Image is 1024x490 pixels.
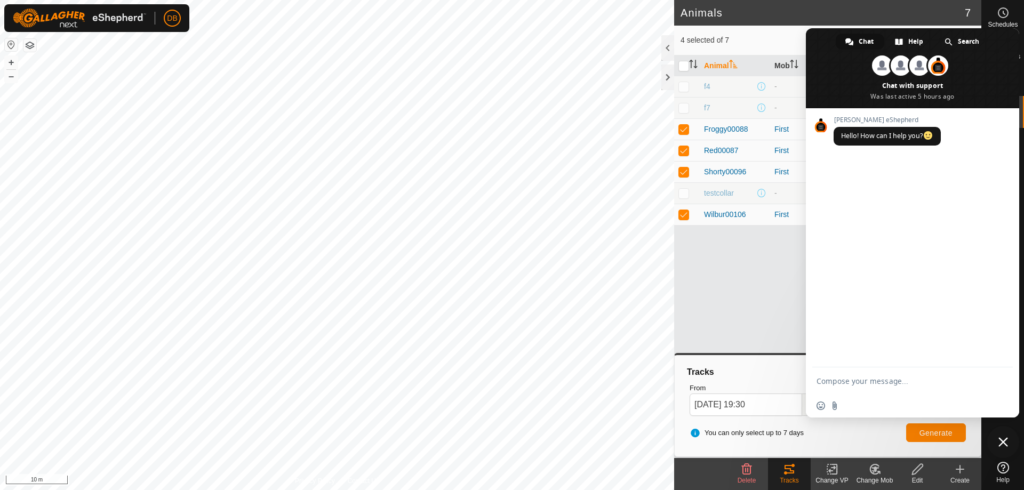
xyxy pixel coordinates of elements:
[919,429,953,437] span: Generate
[5,38,18,51] button: Reset Map
[690,428,804,438] span: You can only select up to 7 days
[738,477,756,484] span: Delete
[5,56,18,69] button: +
[859,34,874,50] span: Chat
[802,393,823,416] button: Choose Date
[681,6,965,19] h2: Animals
[5,70,18,83] button: –
[13,9,146,28] img: Gallagher Logo
[896,476,939,485] div: Edit
[704,166,746,178] span: Shorty00096
[774,166,836,178] div: First
[817,401,825,410] span: Insert an emoji
[681,35,826,46] span: 4 selected of 7
[704,124,748,135] span: Froggy00088
[348,476,379,486] a: Contact Us
[685,366,970,379] div: Tracks
[906,423,966,442] button: Generate
[774,188,836,199] div: -
[690,383,823,393] label: From
[817,376,985,386] textarea: Compose your message...
[704,145,739,156] span: Red00087
[729,61,738,70] p-sorticon: Activate to sort
[982,457,1024,487] a: Help
[958,34,979,50] span: Search
[689,61,698,70] p-sorticon: Activate to sort
[939,476,981,485] div: Create
[834,116,941,124] span: [PERSON_NAME] eShepherd
[167,13,177,24] span: DB
[774,145,836,156] div: First
[774,124,836,135] div: First
[996,477,1010,483] span: Help
[704,102,710,114] span: f7
[811,476,853,485] div: Change VP
[295,476,335,486] a: Privacy Policy
[704,209,746,220] span: Wilbur00106
[790,61,798,70] p-sorticon: Activate to sort
[700,55,770,76] th: Animal
[774,81,836,92] div: -
[704,81,710,92] span: f4
[885,34,934,50] div: Help
[830,401,839,410] span: Send a file
[841,131,933,140] span: Hello! How can I help you?
[853,476,896,485] div: Change Mob
[23,39,36,52] button: Map Layers
[908,34,923,50] span: Help
[768,476,811,485] div: Tracks
[935,34,990,50] div: Search
[770,55,841,76] th: Mob
[774,209,836,220] div: First
[774,102,836,114] div: -
[987,426,1019,458] div: Close chat
[836,34,884,50] div: Chat
[965,5,971,21] span: 7
[704,188,734,199] span: testcollar
[988,21,1018,28] span: Schedules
